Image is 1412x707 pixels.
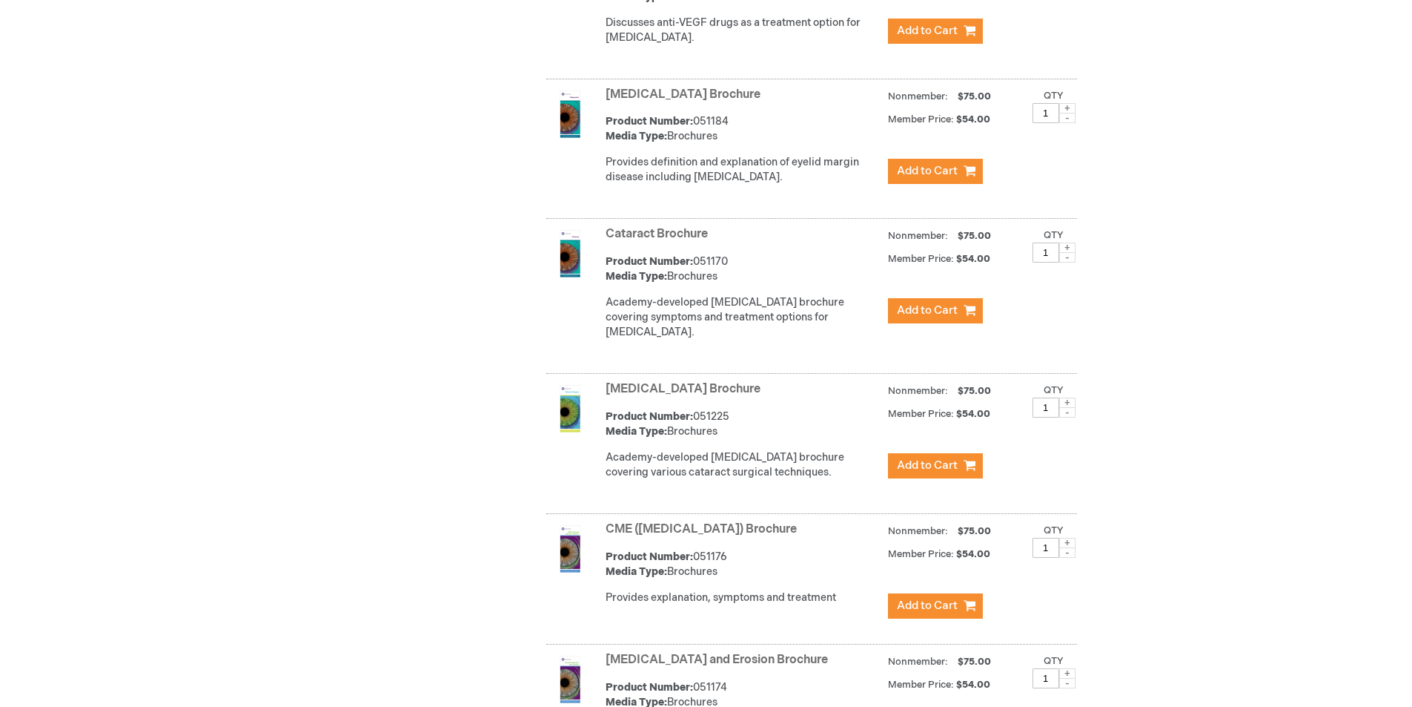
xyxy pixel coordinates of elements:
[956,679,992,691] span: $54.00
[606,114,881,144] div: 051184 Brochures
[606,450,881,480] div: Academy-developed [MEDICAL_DATA] brochure covering various cataract surgical techniques.
[956,408,992,420] span: $54.00
[888,19,983,44] button: Add to Cart
[955,656,993,668] span: $75.00
[955,385,993,397] span: $75.00
[1044,384,1064,396] label: Qty
[897,599,958,613] span: Add to Cart
[897,303,958,318] span: Add to Cart
[956,548,992,560] span: $54.00
[606,565,667,578] strong: Media Type:
[888,653,948,671] strong: Nonmember:
[606,130,667,142] strong: Media Type:
[1044,525,1064,536] label: Qty
[1033,243,1059,263] input: Qty
[1044,655,1064,667] label: Qty
[606,155,881,185] div: Provides definition and explanation of eyelid margin disease including [MEDICAL_DATA].
[546,385,594,433] img: Cataract Surgery Brochure
[606,254,881,284] div: 051170 Brochures
[897,164,958,178] span: Add to Cart
[888,522,948,541] strong: Nonmember:
[888,548,954,560] strong: Member Price:
[888,88,948,106] strong: Nonmember:
[606,681,693,694] strong: Product Number:
[888,408,954,420] strong: Member Price:
[606,115,693,128] strong: Product Number:
[955,525,993,537] span: $75.00
[606,425,667,438] strong: Media Type:
[546,656,594,703] img: Corneal Abrasion and Erosion Brochure
[606,591,881,605] div: Provides explanation, symptoms and treatment
[955,91,993,102] span: $75.00
[546,91,594,138] img: Blepharitis Brochure
[606,550,693,563] strong: Product Number:
[888,253,954,265] strong: Member Price:
[606,653,828,667] a: [MEDICAL_DATA] and Erosion Brochure
[956,114,992,125] span: $54.00
[956,253,992,265] span: $54.00
[897,458,958,473] span: Add to Cart
[606,16,881,45] div: Discusses anti-VEGF drugs as a treatment option for [MEDICAL_DATA].
[888,298,983,323] button: Add to Cart
[1033,538,1059,558] input: Qty
[888,159,983,184] button: Add to Cart
[1044,229,1064,241] label: Qty
[606,410,693,423] strong: Product Number:
[606,550,881,579] div: 051176 Brochures
[1044,90,1064,102] label: Qty
[888,382,948,401] strong: Nonmember:
[606,88,760,102] a: [MEDICAL_DATA] Brochure
[888,679,954,691] strong: Member Price:
[606,227,708,241] a: Cataract Brochure
[606,382,760,396] a: [MEDICAL_DATA] Brochure
[546,525,594,573] img: CME (Cystoid Macular Edema) Brochure
[888,114,954,125] strong: Member Price:
[888,593,983,619] button: Add to Cart
[606,270,667,283] strong: Media Type:
[897,24,958,38] span: Add to Cart
[606,295,881,340] p: Academy-developed [MEDICAL_DATA] brochure covering symptoms and treatment options for [MEDICAL_DA...
[955,230,993,242] span: $75.00
[888,227,948,246] strong: Nonmember:
[606,522,797,536] a: CME ([MEDICAL_DATA]) Brochure
[546,230,594,277] img: Cataract Brochure
[1033,398,1059,418] input: Qty
[888,453,983,479] button: Add to Cart
[606,255,693,268] strong: Product Number:
[1033,668,1059,688] input: Qty
[606,410,881,439] div: 051225 Brochures
[1033,103,1059,123] input: Qty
